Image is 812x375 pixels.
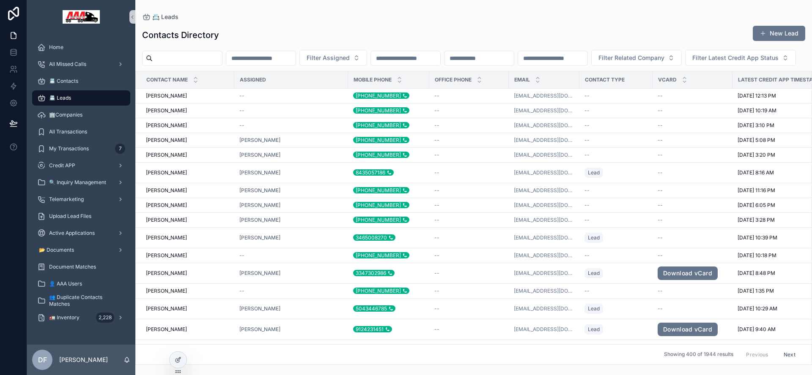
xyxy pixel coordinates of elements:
span: Document Matches [49,264,96,270]
span: [PERSON_NAME] [146,169,187,176]
a: [PERSON_NAME] [146,252,229,259]
a: -- [584,122,647,129]
div: [PHONE_NUMBER] [353,152,409,158]
a: -- [434,92,504,99]
a: [PERSON_NAME] [146,169,229,176]
a: All Transactions [32,124,130,139]
a: 👥 Duplicate Contacts Matches [32,293,130,308]
span: -- [658,234,663,241]
span: [PERSON_NAME] [146,270,187,277]
span: -- [584,252,590,259]
a: Download vCard [658,323,727,336]
div: 3465008270 [353,234,395,241]
a: -- [434,288,504,294]
span: -- [434,187,439,194]
a: -- [239,107,343,114]
span: -- [434,169,439,176]
a: 📇 Contacts [32,73,130,89]
a: -- [434,234,504,241]
span: -- [658,137,663,144]
a: [PERSON_NAME] [146,107,229,114]
a: Download vCard [658,266,718,280]
span: -- [434,137,439,144]
a: [PERSON_NAME] [239,326,343,333]
span: -- [434,92,439,99]
a: -- [658,92,727,99]
span: [PERSON_NAME] [146,217,187,223]
a: [PERSON_NAME] [239,270,280,277]
a: [EMAIL_ADDRESS][DOMAIN_NAME] [514,234,574,241]
span: Filter Assigned [307,54,350,62]
a: -- [434,326,504,333]
a: [PERSON_NAME] [146,187,229,194]
span: Lead [588,305,600,312]
span: [PERSON_NAME] [239,305,280,312]
span: My Transactions [49,145,89,152]
a: -- [434,252,504,259]
a: [EMAIL_ADDRESS][DOMAIN_NAME] [514,305,574,312]
a: -- [658,169,727,176]
span: -- [658,122,663,129]
a: [EMAIL_ADDRESS][DOMAIN_NAME] [514,288,574,294]
a: [EMAIL_ADDRESS][DOMAIN_NAME] [514,107,574,114]
a: [PHONE_NUMBER] [353,252,424,259]
span: [DATE] 5:08 PM [738,137,775,144]
a: -- [584,152,647,158]
span: -- [434,288,439,294]
a: [PERSON_NAME] [146,326,229,333]
span: 🏢Companies [49,111,82,118]
a: -- [434,270,504,277]
span: 🔍 Inquiry Management [49,179,106,186]
a: [EMAIL_ADDRESS][DOMAIN_NAME] [514,202,574,209]
a: [EMAIL_ADDRESS][DOMAIN_NAME] [514,252,574,259]
a: [PHONE_NUMBER] [353,122,424,129]
span: -- [658,305,663,312]
a: [PHONE_NUMBER] [353,137,424,144]
span: [PERSON_NAME] [146,202,187,209]
span: Active Applications [49,230,95,236]
a: [PHONE_NUMBER] [353,202,424,209]
a: Lead [584,324,603,334]
span: [PERSON_NAME] [146,252,187,259]
span: Filter Latest Credit App Status [692,54,779,62]
div: [PHONE_NUMBER] [353,217,409,223]
a: [PERSON_NAME] [239,234,280,241]
span: -- [584,107,590,114]
div: [PHONE_NUMBER] [353,252,409,258]
a: 🚛 Inventory2,228 [32,310,130,325]
a: [PERSON_NAME] [239,202,280,209]
a: -- [584,137,647,144]
span: -- [434,326,439,333]
a: 9124231451 [353,326,424,333]
span: -- [434,270,439,277]
span: [DATE] 8:48 PM [738,270,775,277]
span: All Transactions [49,128,87,135]
a: Lead [584,233,603,243]
a: [PERSON_NAME] [146,234,229,241]
span: 📂 Documents [39,247,74,253]
span: [PERSON_NAME] [146,234,187,241]
a: [EMAIL_ADDRESS][DOMAIN_NAME] [514,187,574,194]
a: [PERSON_NAME] [239,217,343,223]
a: 3465008270 [353,234,424,241]
a: [EMAIL_ADDRESS][DOMAIN_NAME] [514,270,574,277]
button: New Lead [753,26,805,41]
a: -- [584,288,647,294]
a: All Missed Calls [32,57,130,72]
span: [PERSON_NAME] [146,137,187,144]
span: -- [434,202,439,209]
a: [PHONE_NUMBER] [353,152,424,158]
span: -- [434,305,439,312]
span: Telemarketing [49,196,84,203]
a: [PERSON_NAME] [239,169,280,176]
div: 7 [115,144,125,154]
span: [PERSON_NAME] [239,217,280,223]
a: -- [658,107,727,114]
a: [PERSON_NAME] [146,270,229,277]
span: [DATE] 8:16 AM [738,169,774,176]
a: -- [584,217,647,223]
a: -- [434,152,504,158]
span: Upload Lead Files [49,213,91,220]
span: -- [584,122,590,129]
